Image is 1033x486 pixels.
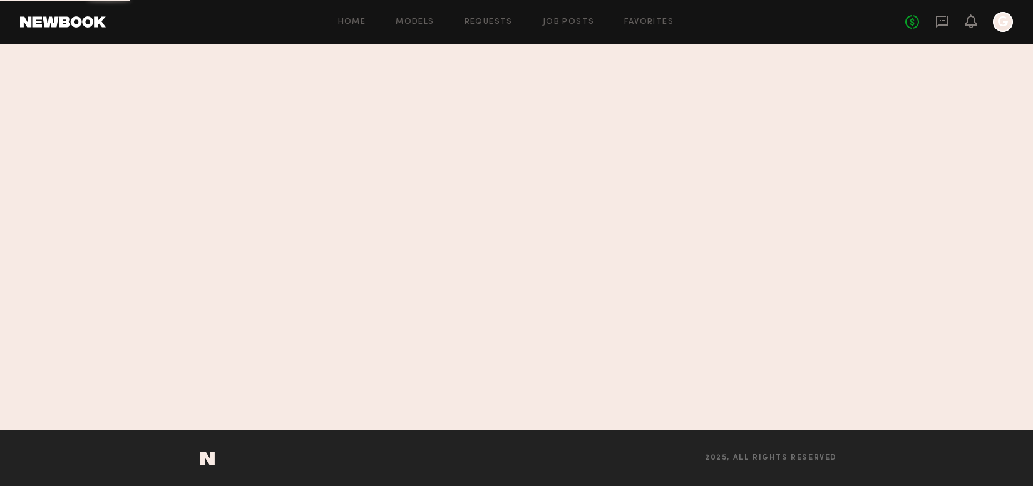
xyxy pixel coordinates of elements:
[624,18,674,26] a: Favorites
[338,18,366,26] a: Home
[705,454,837,462] span: 2025, all rights reserved
[396,18,434,26] a: Models
[543,18,595,26] a: Job Posts
[993,12,1013,32] a: G
[465,18,513,26] a: Requests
